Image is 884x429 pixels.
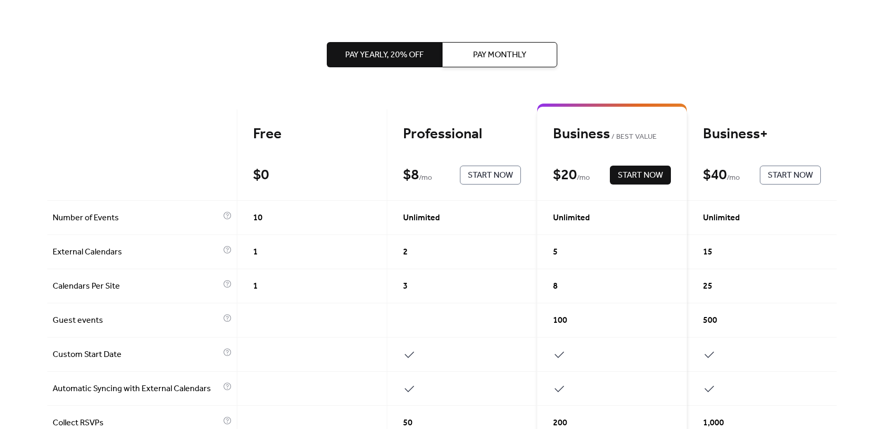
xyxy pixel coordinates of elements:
span: Custom Start Date [53,349,220,361]
div: $ 20 [553,166,577,185]
span: Calendars Per Site [53,280,220,293]
span: / mo [419,172,432,185]
button: Pay Monthly [442,42,557,67]
span: 2 [403,246,408,259]
button: Pay Yearly, 20% off [327,42,442,67]
div: Professional [403,125,521,144]
span: 8 [553,280,558,293]
span: 25 [703,280,712,293]
span: Guest events [53,314,220,327]
div: Free [253,125,371,144]
div: Business+ [703,125,821,144]
span: Unlimited [403,212,440,224]
span: 1 [253,280,258,293]
button: Start Now [760,166,821,185]
span: Start Now [768,169,813,182]
span: 10 [253,212,263,224]
span: Unlimited [553,212,590,224]
span: / mo [577,172,590,185]
button: Start Now [610,166,671,185]
span: 15 [703,246,712,259]
span: 100 [553,314,567,327]
div: Business [553,125,671,144]
span: Start Now [468,169,513,182]
span: Pay Monthly [473,49,526,62]
span: 500 [703,314,717,327]
span: / mo [727,172,740,185]
span: Unlimited [703,212,740,224]
span: 5 [553,246,558,259]
span: BEST VALUE [610,131,657,144]
span: Pay Yearly, 20% off [345,49,424,62]
span: 3 [403,280,408,293]
span: Start Now [618,169,663,182]
button: Start Now [460,166,521,185]
span: 1 [253,246,258,259]
span: Automatic Syncing with External Calendars [53,383,220,395]
div: $ 0 [253,166,269,185]
span: External Calendars [53,246,220,259]
div: $ 8 [403,166,419,185]
span: Number of Events [53,212,220,224]
div: $ 40 [703,166,727,185]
